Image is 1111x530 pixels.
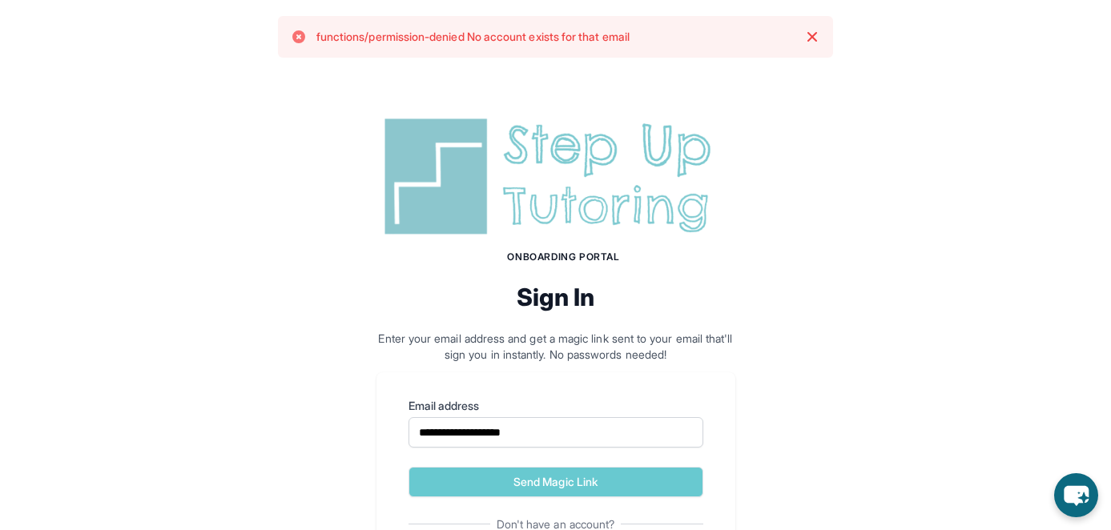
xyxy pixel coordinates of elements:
[316,29,630,45] p: functions/permission-denied No account exists for that email
[1054,473,1098,517] button: chat-button
[392,251,735,263] h1: Onboarding Portal
[376,331,735,363] p: Enter your email address and get a magic link sent to your email that'll sign you in instantly. N...
[409,467,703,497] button: Send Magic Link
[376,283,735,311] h2: Sign In
[376,112,735,241] img: Step Up Tutoring horizontal logo
[409,398,703,414] label: Email address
